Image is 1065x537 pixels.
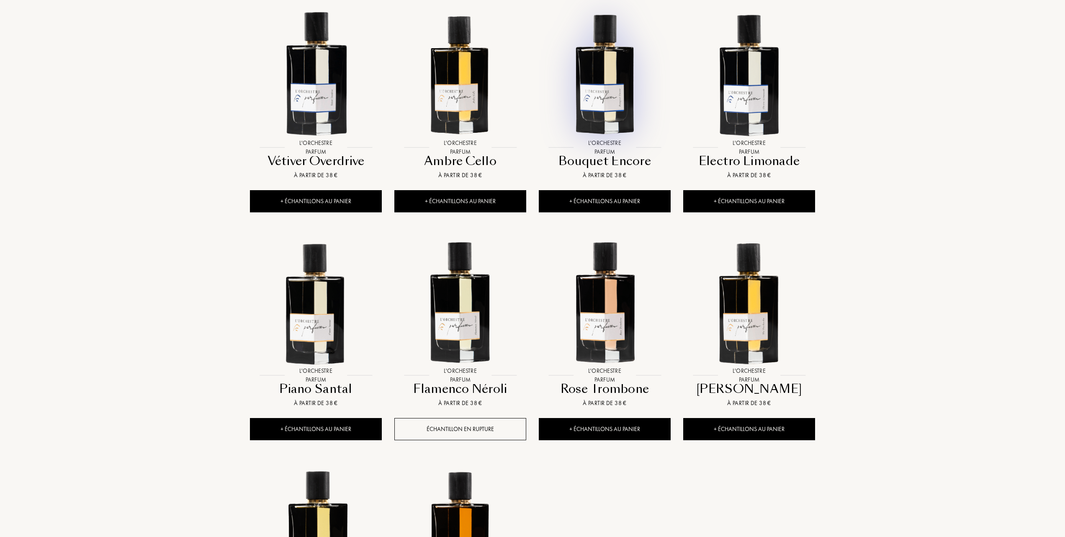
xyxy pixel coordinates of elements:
[398,399,523,408] div: À partir de 38 €
[251,8,381,139] img: Vétiver Overdrive L'Orchestre Parfum
[394,227,526,418] a: Flamenco Néroli L'Orchestre ParfumL'Orchestre ParfumFlamenco NéroliÀ partir de 38 €
[683,227,815,418] a: Thé Darbouka L'Orchestre ParfumL'Orchestre Parfum[PERSON_NAME]À partir de 38 €
[398,171,523,180] div: À partir de 38 €
[394,418,526,440] div: Échantillon en rupture
[540,236,670,367] img: Rose Trombone L'Orchestre Parfum
[251,236,381,367] img: Piano Santal L'Orchestre Parfum
[539,190,671,212] div: + Échantillons au panier
[394,190,526,212] div: + Échantillons au panier
[539,418,671,440] div: + Échantillons au panier
[687,171,812,180] div: À partir de 38 €
[542,171,667,180] div: À partir de 38 €
[250,418,382,440] div: + Échantillons au panier
[542,399,667,408] div: À partir de 38 €
[253,399,378,408] div: À partir de 38 €
[683,418,815,440] div: + Échantillons au panier
[395,236,525,367] img: Flamenco Néroli L'Orchestre Parfum
[395,8,525,139] img: Ambre Cello L'Orchestre Parfum
[250,227,382,418] a: Piano Santal L'Orchestre ParfumL'Orchestre ParfumPiano SantalÀ partir de 38 €
[687,399,812,408] div: À partir de 38 €
[250,190,382,212] div: + Échantillons au panier
[684,236,814,367] img: Thé Darbouka L'Orchestre Parfum
[684,8,814,139] img: Electro Limonade L'Orchestre Parfum
[540,8,670,139] img: Bouquet Encore L'Orchestre Parfum
[539,227,671,418] a: Rose Trombone L'Orchestre ParfumL'Orchestre ParfumRose TromboneÀ partir de 38 €
[253,171,378,180] div: À partir de 38 €
[683,190,815,212] div: + Échantillons au panier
